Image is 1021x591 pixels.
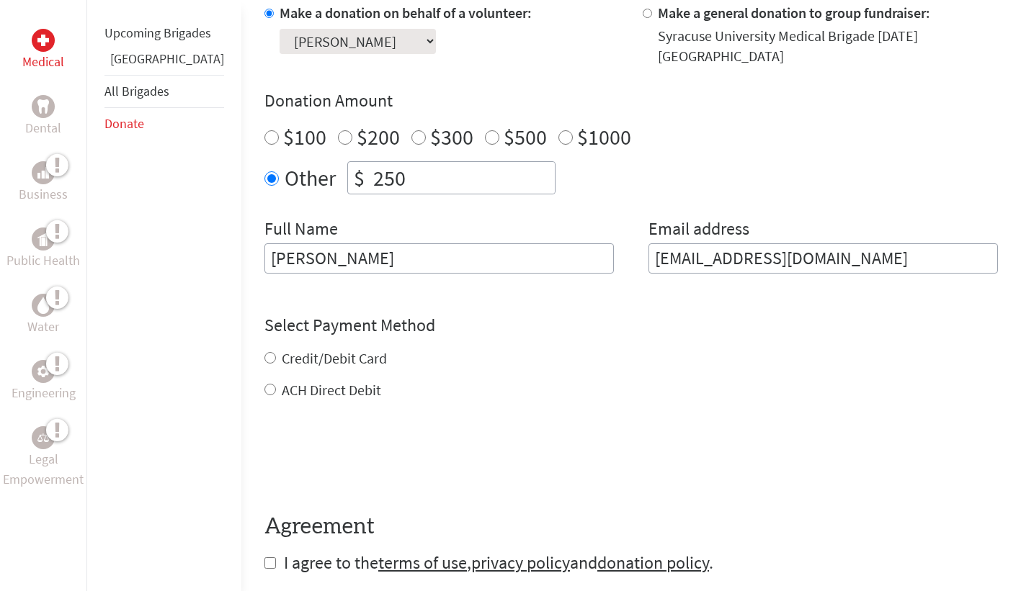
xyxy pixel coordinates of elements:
[430,123,473,150] label: $300
[3,449,84,490] p: Legal Empowerment
[19,184,68,204] p: Business
[27,294,59,337] a: WaterWater
[27,317,59,337] p: Water
[348,162,370,194] div: $
[370,162,555,194] input: Enter Amount
[264,243,614,274] input: Enter Full Name
[280,4,532,22] label: Make a donation on behalf of a volunteer:
[22,29,64,72] a: MedicalMedical
[32,29,55,52] div: Medical
[104,24,211,41] a: Upcoming Brigades
[37,297,49,313] img: Water
[264,514,998,540] h4: Agreement
[32,294,55,317] div: Water
[597,551,709,574] a: donation policy
[282,349,387,367] label: Credit/Debit Card
[37,232,49,246] img: Public Health
[6,227,80,271] a: Public HealthPublic Health
[37,35,49,46] img: Medical
[264,89,998,112] h4: Donation Amount
[6,251,80,271] p: Public Health
[32,161,55,184] div: Business
[37,433,49,442] img: Legal Empowerment
[104,17,224,49] li: Upcoming Brigades
[3,426,84,490] a: Legal EmpowermentLegal Empowerment
[378,551,467,574] a: terms of use
[104,75,224,108] li: All Brigades
[282,381,381,399] label: ACH Direct Debit
[283,123,326,150] label: $100
[264,314,998,337] h4: Select Payment Method
[37,167,49,179] img: Business
[577,123,631,150] label: $1000
[285,161,336,194] label: Other
[25,95,61,138] a: DentalDental
[32,360,55,383] div: Engineering
[104,115,144,132] a: Donate
[658,26,998,66] div: Syracuse University Medical Brigade [DATE] [GEOGRAPHIC_DATA]
[648,243,998,274] input: Your Email
[471,551,570,574] a: privacy policy
[104,108,224,140] li: Donate
[648,217,749,243] label: Email address
[110,50,224,67] a: [GEOGRAPHIC_DATA]
[284,551,713,574] span: I agree to the , and .
[19,161,68,204] a: BusinessBusiness
[504,123,547,150] label: $500
[37,366,49,377] img: Engineering
[25,118,61,138] p: Dental
[22,52,64,72] p: Medical
[32,95,55,118] div: Dental
[12,383,76,403] p: Engineering
[264,217,338,243] label: Full Name
[104,49,224,75] li: Panama
[37,99,49,113] img: Dental
[264,429,483,485] iframe: reCAPTCHA
[32,227,55,251] div: Public Health
[658,4,930,22] label: Make a general donation to group fundraiser:
[104,83,169,99] a: All Brigades
[12,360,76,403] a: EngineeringEngineering
[357,123,400,150] label: $200
[32,426,55,449] div: Legal Empowerment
